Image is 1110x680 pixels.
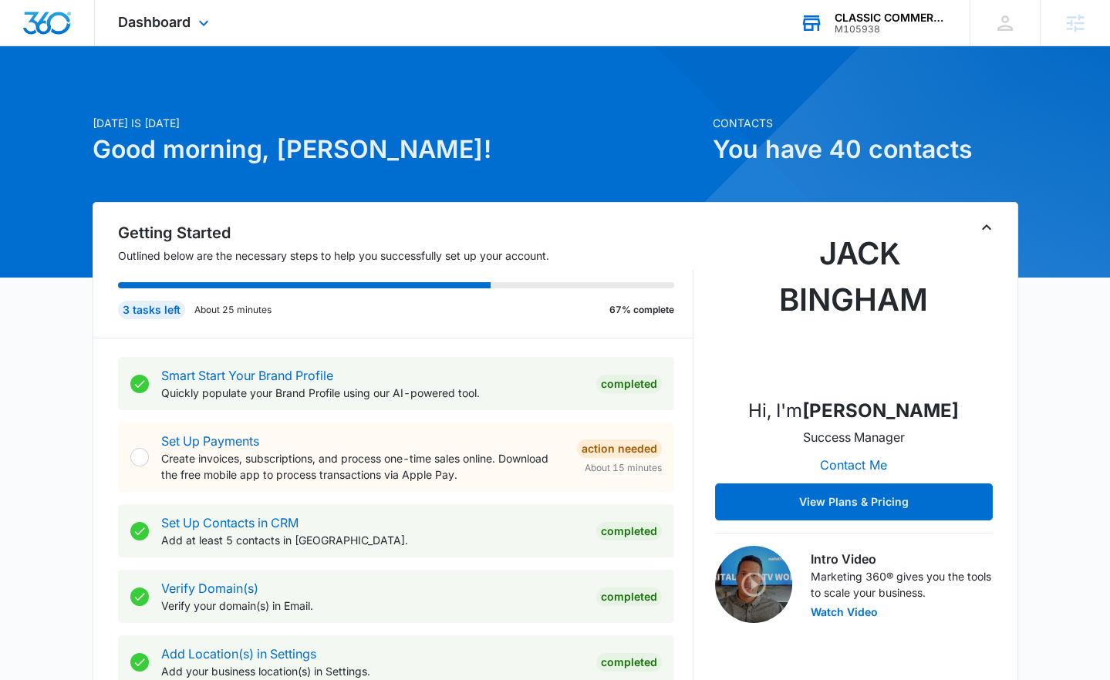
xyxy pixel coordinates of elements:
a: Add Location(s) in Settings [161,646,316,661]
p: Success Manager [803,428,905,446]
div: Completed [596,522,662,540]
div: account name [835,12,947,24]
button: Watch Video [811,607,878,618]
div: Completed [596,587,662,606]
div: Completed [596,653,662,672]
p: Quickly populate your Brand Profile using our AI-powered tool. [161,385,584,401]
button: Toggle Collapse [977,218,996,237]
p: Marketing 360® gives you the tools to scale your business. [811,568,993,601]
strong: [PERSON_NAME] [802,399,959,422]
img: Intro Video [715,546,792,623]
h3: Intro Video [811,550,993,568]
p: About 25 minutes [194,303,272,317]
h2: Getting Started [118,221,693,244]
p: 67% complete [609,303,674,317]
p: Contacts [713,115,1018,131]
button: Contact Me [805,446,903,483]
p: Verify your domain(s) in Email. [161,598,584,614]
p: Add your business location(s) in Settings. [161,663,584,679]
p: Hi, I'm [748,397,959,425]
div: account id [835,24,947,35]
a: Set Up Payments [161,433,259,449]
img: Jack Bingham [777,231,931,385]
div: Action Needed [577,439,662,458]
a: Smart Start Your Brand Profile [161,368,333,383]
span: About 15 minutes [585,461,662,475]
h1: You have 40 contacts [713,131,1018,168]
button: View Plans & Pricing [715,483,993,520]
p: Outlined below are the necessary steps to help you successfully set up your account. [118,247,693,264]
p: Create invoices, subscriptions, and process one-time sales online. Download the free mobile app t... [161,450,565,483]
a: Verify Domain(s) [161,581,258,596]
h1: Good morning, [PERSON_NAME]! [93,131,703,168]
p: Add at least 5 contacts in [GEOGRAPHIC_DATA]. [161,532,584,548]
div: 3 tasks left [118,301,185,319]
div: Completed [596,375,662,393]
span: Dashboard [118,14,191,30]
a: Set Up Contacts in CRM [161,515,299,530]
p: [DATE] is [DATE] [93,115,703,131]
